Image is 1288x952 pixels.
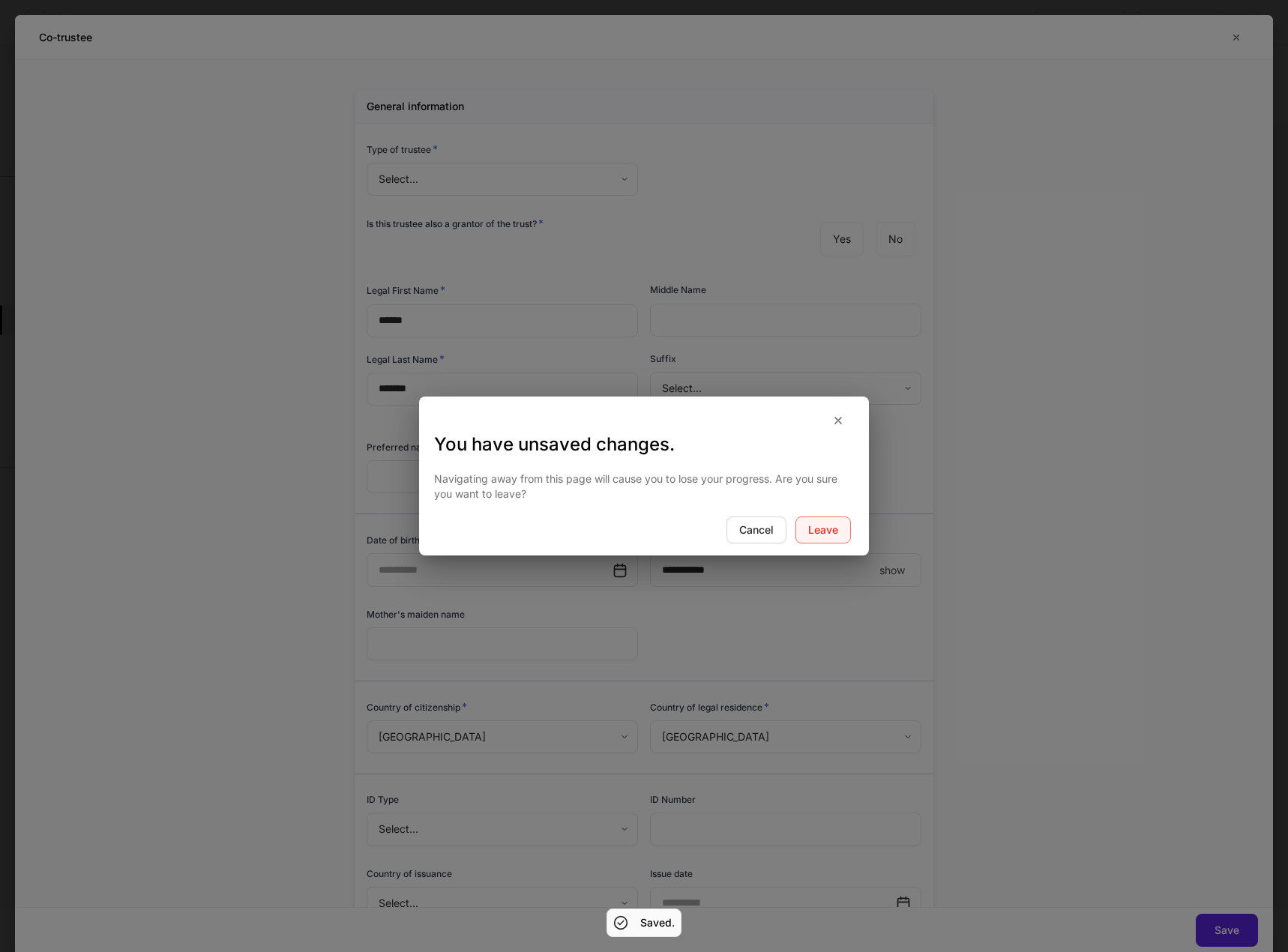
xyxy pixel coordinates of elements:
[726,516,786,543] button: Cancel
[795,516,851,543] button: Leave
[640,915,675,930] h5: Saved.
[739,525,774,535] div: Cancel
[808,525,838,535] div: Leave
[434,472,854,501] p: Navigating away from this page will cause you to lose your progress. Are you sure you want to leave?
[434,433,854,457] h3: You have unsaved changes.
